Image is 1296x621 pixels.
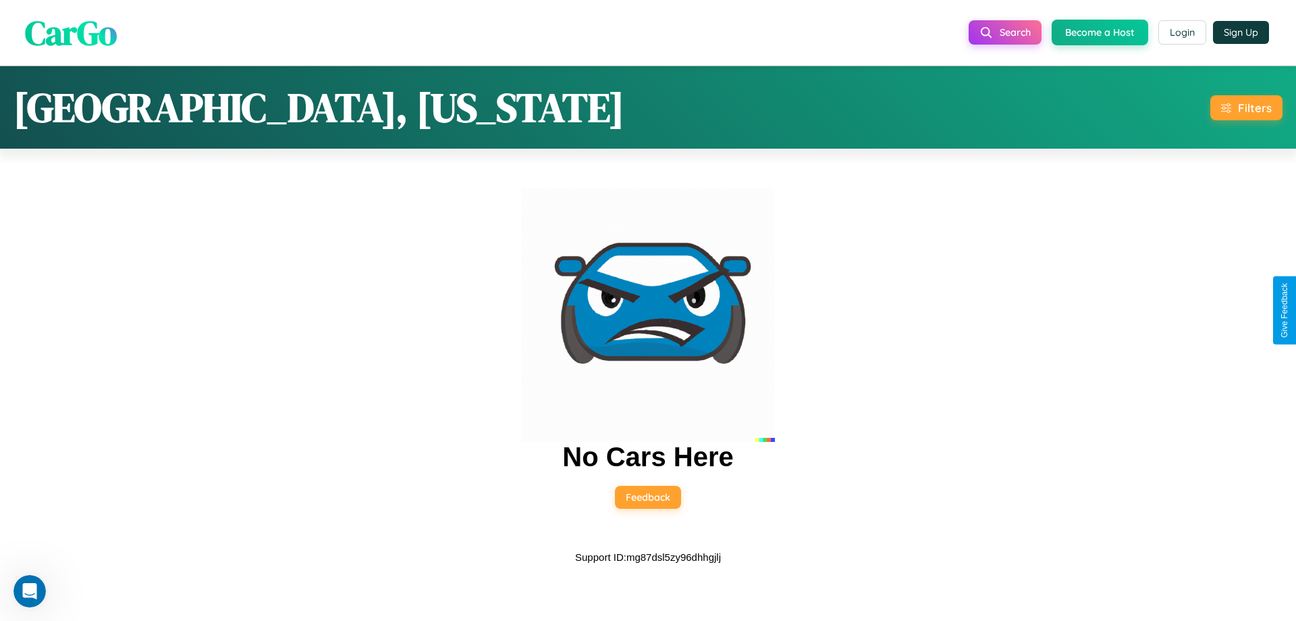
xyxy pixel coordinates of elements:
button: Feedback [615,486,681,509]
button: Become a Host [1052,20,1148,45]
button: Filters [1210,95,1282,120]
h2: No Cars Here [562,442,733,472]
iframe: Intercom live chat [13,575,46,607]
span: Search [1000,26,1031,39]
p: Support ID: mg87dsl5zy96dhhgjlj [575,548,721,566]
button: Sign Up [1213,21,1269,44]
div: Give Feedback [1280,283,1289,338]
span: CarGo [25,9,117,55]
img: car [521,188,775,442]
div: Filters [1238,101,1272,115]
h1: [GEOGRAPHIC_DATA], [US_STATE] [13,80,624,135]
button: Login [1158,20,1206,45]
button: Search [969,20,1042,45]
